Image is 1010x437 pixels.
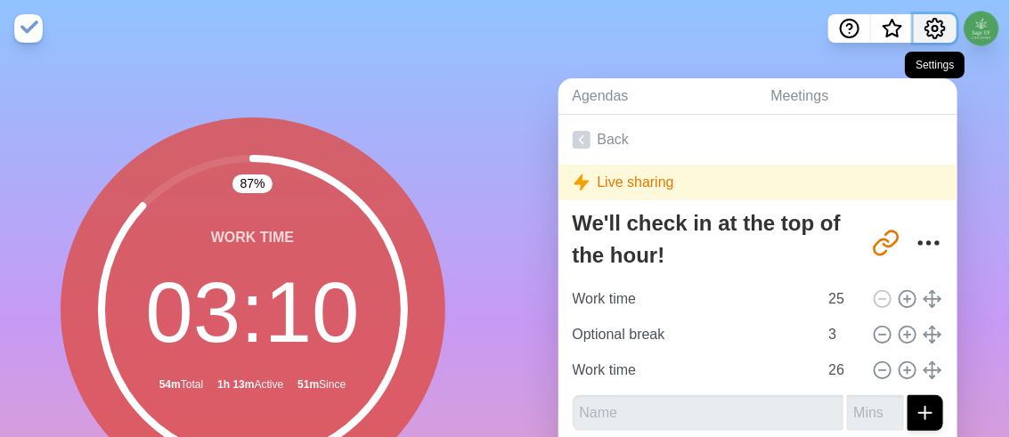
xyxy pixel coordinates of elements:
input: Mins [822,317,865,352]
div: Live sharing [558,165,957,200]
button: More [911,225,947,261]
button: What’s new [871,14,914,43]
input: Mins [847,395,904,431]
button: Share link [868,225,904,261]
input: Mins [822,352,865,388]
input: Mins [822,281,865,317]
img: timeblocks logo [14,14,43,43]
input: Name [566,352,819,388]
input: Name [566,317,819,352]
a: Agendas [558,78,757,115]
a: Back [558,115,957,165]
button: Settings [914,14,957,43]
button: Help [828,14,871,43]
a: Meetings [757,78,957,115]
input: Name [566,281,819,317]
input: Name [573,395,843,431]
